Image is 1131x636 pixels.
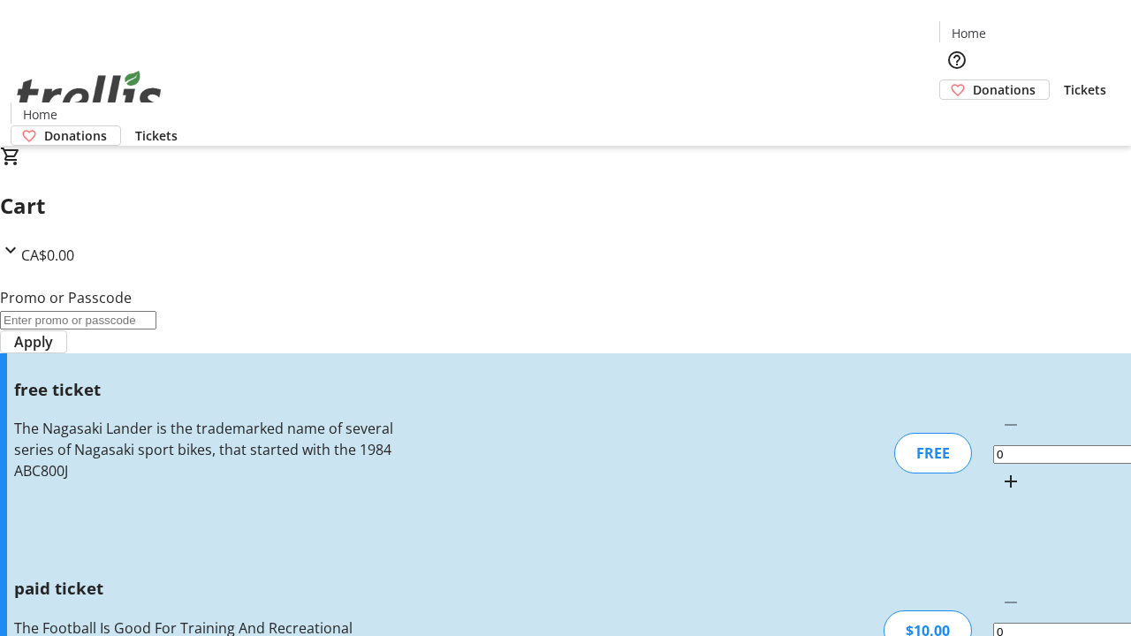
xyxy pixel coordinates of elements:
[939,100,975,135] button: Cart
[11,51,168,140] img: Orient E2E Organization pi57r93IVV's Logo
[993,464,1029,499] button: Increment by one
[1064,80,1106,99] span: Tickets
[940,24,997,42] a: Home
[135,126,178,145] span: Tickets
[952,24,986,42] span: Home
[11,125,121,146] a: Donations
[11,105,68,124] a: Home
[1050,80,1120,99] a: Tickets
[14,418,400,481] div: The Nagasaki Lander is the trademarked name of several series of Nagasaki sport bikes, that start...
[939,79,1050,100] a: Donations
[894,433,972,473] div: FREE
[14,576,400,601] h3: paid ticket
[939,42,975,78] button: Help
[14,331,53,352] span: Apply
[14,377,400,402] h3: free ticket
[21,246,74,265] span: CA$0.00
[121,126,192,145] a: Tickets
[44,126,107,145] span: Donations
[23,105,57,124] span: Home
[973,80,1036,99] span: Donations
